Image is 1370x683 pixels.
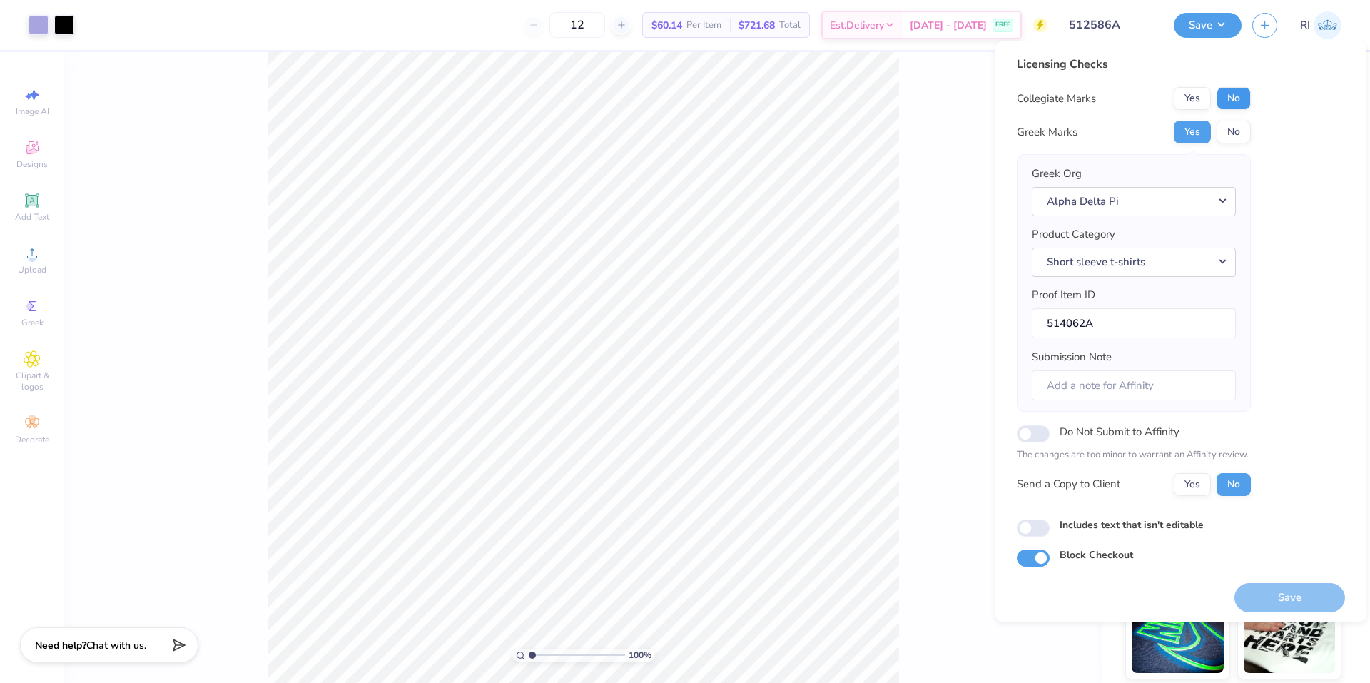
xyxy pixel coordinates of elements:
button: Alpha Delta Pi [1032,187,1236,216]
span: Decorate [15,434,49,445]
img: Glow in the Dark Ink [1132,602,1224,673]
label: Block Checkout [1060,547,1133,562]
span: Upload [18,264,46,275]
span: 100 % [629,649,651,662]
button: Save [1174,13,1242,38]
span: RI [1300,17,1310,34]
button: No [1217,121,1251,143]
span: Est. Delivery [830,18,884,33]
img: Renz Ian Igcasenza [1314,11,1341,39]
span: Designs [16,158,48,170]
span: FREE [995,20,1010,30]
span: Chat with us. [86,639,146,652]
span: [DATE] - [DATE] [910,18,987,33]
span: $60.14 [651,18,682,33]
label: Do Not Submit to Affinity [1060,423,1179,441]
button: Yes [1174,121,1211,143]
span: Greek [21,317,44,328]
button: No [1217,87,1251,110]
input: – – [549,12,605,38]
input: Untitled Design [1058,11,1163,39]
label: Product Category [1032,226,1115,243]
span: $721.68 [739,18,775,33]
label: Includes text that isn't editable [1060,517,1204,532]
div: Greek Marks [1017,124,1077,141]
strong: Need help? [35,639,86,652]
input: Add a note for Affinity [1032,370,1236,401]
div: Collegiate Marks [1017,91,1096,107]
img: Water based Ink [1244,602,1336,673]
label: Proof Item ID [1032,287,1095,303]
div: Send a Copy to Client [1017,476,1120,492]
label: Greek Org [1032,166,1082,182]
span: Per Item [686,18,721,33]
button: Yes [1174,87,1211,110]
p: The changes are too minor to warrant an Affinity review. [1017,448,1251,462]
label: Submission Note [1032,349,1112,365]
a: RI [1300,11,1341,39]
div: Licensing Checks [1017,56,1251,73]
span: Clipart & logos [7,370,57,393]
button: Short sleeve t-shirts [1032,248,1236,277]
span: Total [779,18,801,33]
span: Image AI [16,106,49,117]
span: Add Text [15,211,49,223]
button: Yes [1174,473,1211,496]
button: No [1217,473,1251,496]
